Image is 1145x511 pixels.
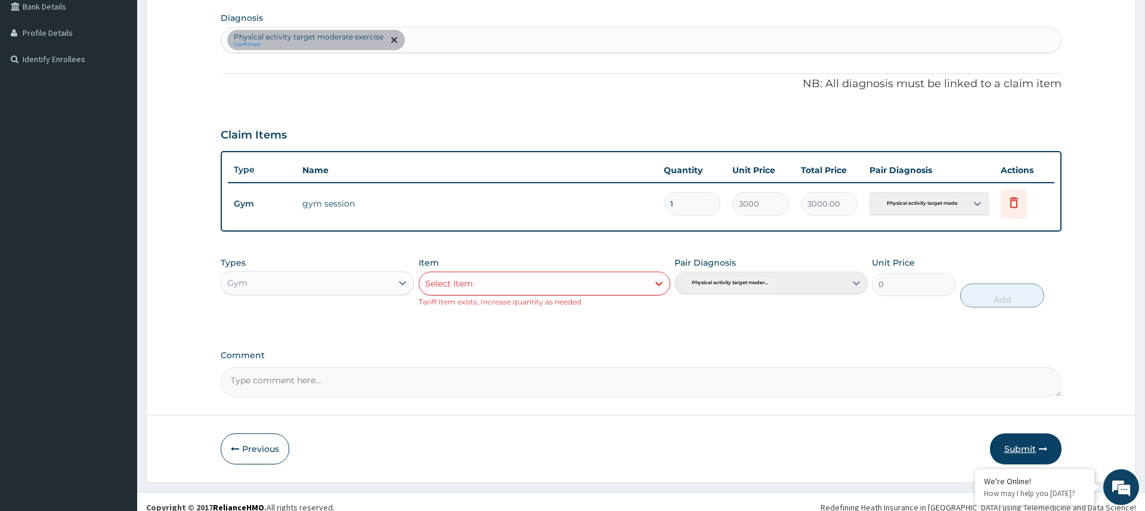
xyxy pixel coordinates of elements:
div: Minimize live chat window [196,6,224,35]
th: Actions [995,158,1054,182]
th: Name [296,158,657,182]
h3: Claim Items [221,129,287,142]
button: Add [960,284,1044,307]
th: Pair Diagnosis [864,158,995,182]
label: Diagnosis [221,12,263,24]
button: Submit [990,433,1062,464]
p: How may I help you today? [984,488,1085,498]
span: We're online! [69,150,165,271]
div: We're Online! [984,476,1085,487]
div: Select Item [425,278,473,290]
td: gym session [296,192,657,216]
label: Comment [221,350,1061,361]
th: Type [228,159,296,181]
div: Gym [227,277,247,289]
th: Unit Price [726,158,795,182]
td: Gym [228,193,296,215]
textarea: Type your message and hit 'Enter' [6,326,227,368]
button: Previous [221,433,289,464]
img: d_794563401_company_1708531726252_794563401 [22,60,48,90]
th: Total Price [795,158,864,182]
label: Unit Price [872,257,915,269]
label: Item [419,257,439,269]
th: Quantity [658,158,726,182]
label: Types [221,258,246,268]
p: NB: All diagnosis must be linked to a claim item [221,76,1061,92]
small: Tariff Item exists, Increase quantity as needed [419,297,581,306]
label: Pair Diagnosis [674,257,736,269]
div: Chat with us now [62,67,200,82]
